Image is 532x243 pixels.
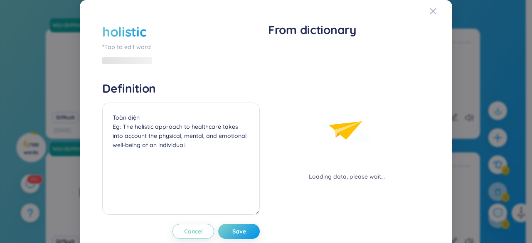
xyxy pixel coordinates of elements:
div: Loading data, please wait... [309,172,385,181]
span: Cancel [184,227,203,236]
textarea: Toàn diện Eg: The holistic approach to healthcare takes into account the physical, mental, and em... [102,103,260,215]
span: Save [232,227,246,236]
div: *Tap to edit word [102,42,260,52]
h1: From dictionary [268,22,426,37]
div: holistic [102,22,146,41]
h4: Definition [102,81,260,96]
